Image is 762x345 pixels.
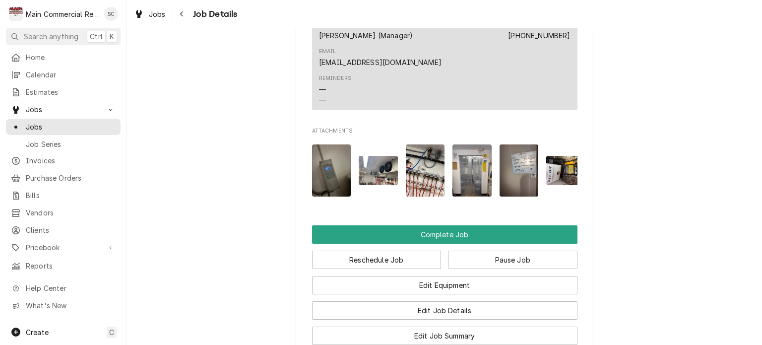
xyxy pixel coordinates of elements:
button: Reschedule Job [312,251,442,269]
span: Jobs [149,9,166,19]
div: SC [104,7,118,21]
div: Button Group Row [312,225,577,244]
a: Jobs [6,119,121,135]
div: Client Contact [312,6,577,115]
a: Vendors [6,205,121,221]
img: maIpmj6YQMu2VGxtf1X4 [452,144,492,197]
div: Sharon Campbell's Avatar [104,7,118,21]
span: Jobs [26,104,101,115]
a: Job Series [6,136,121,152]
a: Go to Jobs [6,101,121,118]
span: C [109,327,114,338]
a: Clients [6,222,121,238]
span: Calendar [26,69,116,80]
span: Estimates [26,87,116,97]
a: Reports [6,258,121,274]
a: Invoices [6,152,121,169]
span: Invoices [26,155,116,166]
div: Button Group Row [312,244,577,269]
span: Attachments [312,127,577,135]
a: Calendar [6,67,121,83]
div: Email [319,48,336,56]
span: Jobs [26,122,116,132]
div: — [319,84,326,95]
div: Phone [508,21,570,41]
span: Search anything [24,31,78,42]
img: 88otJq1oSjeyqPWiBCC4 [406,144,445,197]
div: Button Group Row [312,269,577,294]
span: Attachments [312,137,577,205]
div: M [9,7,23,21]
a: Purchase Orders [6,170,121,186]
span: Job Details [190,7,238,21]
span: K [110,31,114,42]
span: Pricebook [26,242,101,253]
a: Go to Help Center [6,280,121,296]
div: Name [319,21,413,41]
div: Button Group Row [312,320,577,345]
div: Attachments [312,127,577,205]
button: Edit Job Details [312,301,577,320]
span: Job Series [26,139,116,149]
div: Button Group Row [312,294,577,320]
span: Help Center [26,283,115,293]
a: [PHONE_NUMBER] [508,31,570,40]
div: Client Contact List [312,15,577,115]
div: Contact [312,15,577,110]
div: Reminders [319,74,352,105]
a: Go to What's New [6,297,121,314]
div: [PERSON_NAME] (Manager) [319,30,413,41]
span: Vendors [26,207,116,218]
button: Pause Job [448,251,577,269]
div: — [319,95,326,105]
span: Home [26,52,116,63]
button: Navigate back [174,6,190,22]
div: Main Commercial Refrigeration Service's Avatar [9,7,23,21]
a: Estimates [6,84,121,100]
img: cSR5HfRURWqbmsDCPmN5 [546,156,585,185]
span: Create [26,328,49,337]
div: Email [319,48,442,68]
a: Home [6,49,121,66]
span: Purchase Orders [26,173,116,183]
span: Clients [26,225,116,235]
img: kkTXAVIARouSvRMDyqtD [500,144,539,197]
button: Edit Job Summary [312,327,577,345]
div: Main Commercial Refrigeration Service [26,9,99,19]
button: Edit Equipment [312,276,577,294]
span: What's New [26,300,115,311]
span: Ctrl [90,31,103,42]
button: Complete Job [312,225,577,244]
a: [EMAIL_ADDRESS][DOMAIN_NAME] [319,58,442,67]
img: qfZkNDVkQNWy0xswi1SN [312,144,351,197]
a: Bills [6,187,121,204]
span: Bills [26,190,116,201]
a: Go to Pricebook [6,239,121,256]
button: Search anythingCtrlK [6,28,121,45]
img: OQ5iZw2bSJ23JBtUnWTG [359,156,398,185]
span: Reports [26,261,116,271]
a: Jobs [130,6,170,22]
div: Reminders [319,74,352,82]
